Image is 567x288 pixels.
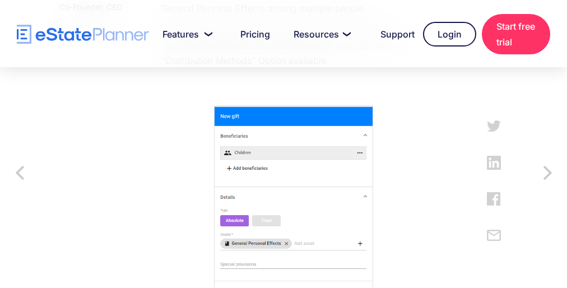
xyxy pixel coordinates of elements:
a: Pricing [227,23,275,45]
a: Start free trial [482,14,550,54]
a: Features [149,23,221,45]
a: Login [423,22,476,47]
a: Support [367,23,417,45]
a: Resources [280,23,361,45]
a: home [17,25,149,44]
